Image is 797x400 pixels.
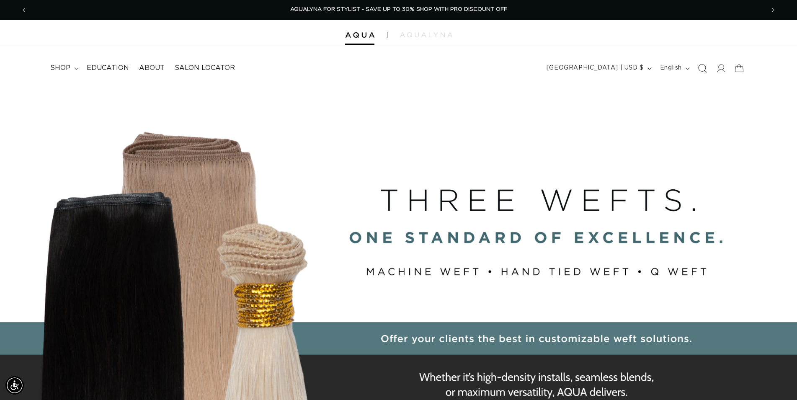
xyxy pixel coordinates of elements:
[170,59,240,77] a: Salon Locator
[655,60,693,76] button: English
[764,2,782,18] button: Next announcement
[87,64,129,72] span: Education
[82,59,134,77] a: Education
[134,59,170,77] a: About
[50,64,70,72] span: shop
[139,64,165,72] span: About
[542,60,655,76] button: [GEOGRAPHIC_DATA] | USD $
[45,59,82,77] summary: shop
[290,7,507,12] span: AQUALYNA FOR STYLIST - SAVE UP TO 30% SHOP WITH PRO DISCOUNT OFF
[345,32,374,38] img: Aqua Hair Extensions
[755,360,797,400] iframe: Chat Widget
[660,64,682,72] span: English
[693,59,712,77] summary: Search
[400,32,452,37] img: aqualyna.com
[5,376,24,395] div: Accessibility Menu
[547,64,644,72] span: [GEOGRAPHIC_DATA] | USD $
[175,64,235,72] span: Salon Locator
[15,2,33,18] button: Previous announcement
